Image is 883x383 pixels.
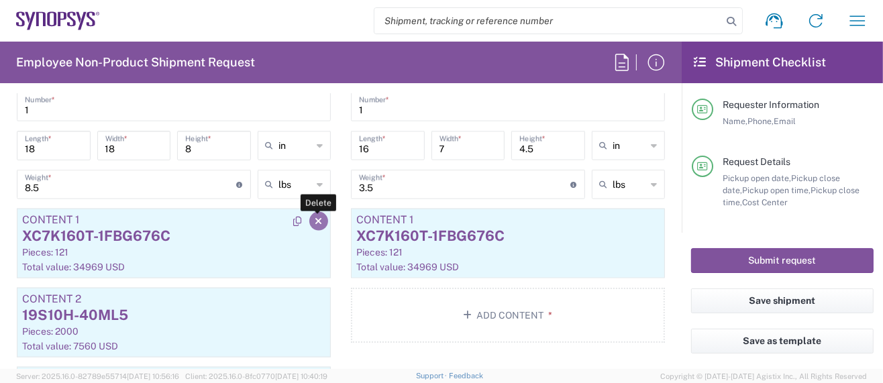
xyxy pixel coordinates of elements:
[723,116,747,126] span: Name,
[723,99,819,110] span: Requester Information
[22,214,325,226] div: Content 1
[356,246,660,258] div: Pieces: 121
[723,173,791,183] span: Pickup open date,
[356,261,660,273] div: Total value: 34969 USD
[691,329,874,353] button: Save as template
[22,246,325,258] div: Pieces: 121
[694,54,826,70] h2: Shipment Checklist
[774,116,796,126] span: Email
[374,8,722,34] input: Shipment, tracking or reference number
[22,340,325,352] div: Total value: 7560 USD
[185,372,327,380] span: Client: 2025.16.0-8fc0770
[356,214,660,226] div: Content 1
[691,288,874,313] button: Save shipment
[356,226,660,246] div: XC7K160T-1FBG676C
[742,197,788,207] span: Cost Center
[16,54,255,70] h2: Employee Non-Product Shipment Request
[416,372,450,380] a: Support
[22,305,325,325] div: 19S10H-40ML5
[449,372,483,380] a: Feedback
[16,372,179,380] span: Server: 2025.16.0-82789e55714
[723,156,790,167] span: Request Details
[351,288,665,343] button: Add Content*
[742,185,811,195] span: Pickup open time,
[691,248,874,273] button: Submit request
[22,226,325,246] div: XC7K160T-1FBG676C
[127,372,179,380] span: [DATE] 10:56:16
[22,293,325,305] div: Content 2
[660,370,867,382] span: Copyright © [DATE]-[DATE] Agistix Inc., All Rights Reserved
[275,372,327,380] span: [DATE] 10:40:19
[22,325,325,337] div: Pieces: 2000
[747,116,774,126] span: Phone,
[22,261,325,273] div: Total value: 34969 USD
